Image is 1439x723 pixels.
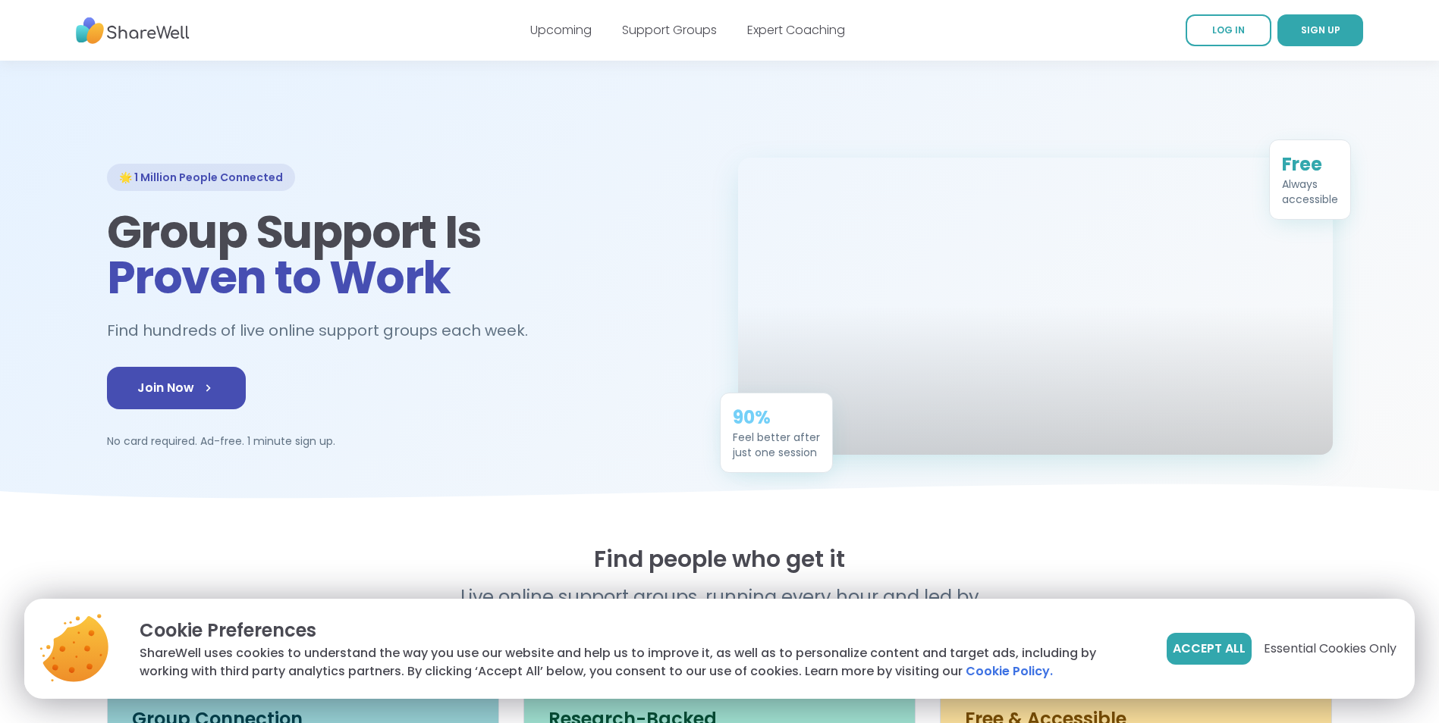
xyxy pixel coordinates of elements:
[137,379,215,397] span: Join Now
[1173,640,1246,658] span: Accept All
[140,617,1142,644] p: Cookie Preferences
[1282,177,1338,207] div: Always accessible
[1277,14,1363,46] a: SIGN UP
[429,585,1011,634] p: Live online support groups, running every hour and led by real people.
[107,164,295,191] div: 🌟 1 Million People Connected
[107,318,544,343] h2: Find hundreds of live online support groups each week.
[107,367,246,409] a: Join Now
[1167,633,1252,665] button: Accept All
[747,21,845,39] a: Expert Coaching
[530,21,592,39] a: Upcoming
[622,21,717,39] a: Support Groups
[733,405,820,430] div: 90%
[733,430,820,460] div: Feel better after just one session
[1301,23,1340,36] span: SIGN UP
[1186,14,1271,46] a: LOG IN
[76,10,190,52] img: ShareWell Nav Logo
[107,433,702,449] p: No card required. Ad-free. 1 minute sign up.
[1282,152,1338,177] div: Free
[107,209,702,300] h1: Group Support Is
[140,644,1142,681] p: ShareWell uses cookies to understand the way you use our website and help us to improve it, as we...
[1264,640,1397,658] span: Essential Cookies Only
[107,546,1333,573] h2: Find people who get it
[966,662,1053,681] a: Cookie Policy.
[1212,23,1245,36] span: LOG IN
[107,246,451,309] span: Proven to Work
